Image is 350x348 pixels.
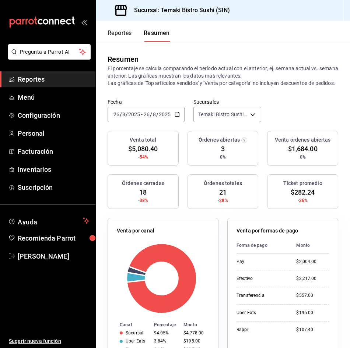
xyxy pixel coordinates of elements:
span: $1,684.00 [288,144,318,154]
span: -38% [138,197,148,204]
h3: Órdenes abiertas [199,136,240,144]
input: ---- [128,111,140,117]
div: Resumen [108,54,139,65]
span: 18 [139,187,147,197]
span: Menú [18,92,90,102]
input: ---- [158,111,171,117]
div: $2,217.00 [296,276,329,282]
label: Fecha [108,99,185,104]
p: Venta por canal [117,227,154,235]
div: $195.00 [296,310,329,316]
th: Canal [108,321,151,329]
span: Inventarios [18,164,90,174]
span: 21 [219,187,227,197]
span: 0% [220,154,226,160]
div: 3.84% [154,338,178,344]
label: Sucursales [193,99,262,104]
div: $107.40 [296,327,329,333]
span: Facturación [18,146,90,156]
h3: Venta órdenes abiertas [275,136,331,144]
div: Sucursal [126,330,143,335]
span: / [150,111,152,117]
th: Porcentaje [151,321,181,329]
div: 94.05% [154,330,178,335]
h3: Sucursal: Temaki Bistro Sushi (SIN) [128,6,230,15]
span: Sugerir nueva función [9,337,90,345]
span: $5,080.40 [128,144,158,154]
span: -54% [138,154,148,160]
h3: Órdenes totales [204,180,242,187]
input: -- [122,111,126,117]
div: navigation tabs [108,29,170,42]
div: $2,004.00 [296,259,329,265]
span: / [126,111,128,117]
span: - [141,111,143,117]
span: / [156,111,158,117]
span: Recomienda Parrot [18,233,90,243]
button: Pregunta a Parrot AI [8,44,91,60]
input: -- [113,111,120,117]
span: [PERSON_NAME] [18,251,90,261]
span: Suscripción [18,182,90,192]
h3: Órdenes cerradas [122,180,164,187]
span: -28% [218,197,228,204]
h3: Ticket promedio [283,180,322,187]
th: Monto [181,321,218,329]
div: Uber Eats [126,338,145,344]
span: 3 [221,144,225,154]
div: Transferencia [237,292,284,299]
button: Resumen [144,29,170,42]
div: Rappi [237,327,284,333]
span: Reportes [18,74,90,84]
div: $4,778.00 [183,330,206,335]
input: -- [153,111,156,117]
th: Forma de pago [237,238,290,253]
span: Temaki Bistro Sushi (SIN) [198,111,248,118]
span: Pregunta a Parrot AI [20,48,79,56]
button: Reportes [108,29,132,42]
button: open_drawer_menu [81,19,87,25]
span: Personal [18,128,90,138]
div: Efectivo [237,276,284,282]
div: $195.00 [183,338,206,344]
span: 0% [300,154,306,160]
span: -26% [298,197,308,204]
span: / [120,111,122,117]
p: Venta por formas de pago [237,227,298,235]
input: -- [143,111,150,117]
span: Configuración [18,110,90,120]
h3: Venta total [130,136,156,144]
span: $282.24 [291,187,315,197]
span: Ayuda [18,216,80,225]
div: Pay [237,259,284,265]
th: Monto [290,238,329,253]
div: $557.00 [296,292,329,299]
p: El porcentaje se calcula comparando el período actual con el anterior, ej. semana actual vs. sema... [108,65,338,87]
div: Uber Eats [237,310,284,316]
a: Pregunta a Parrot AI [5,53,91,61]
